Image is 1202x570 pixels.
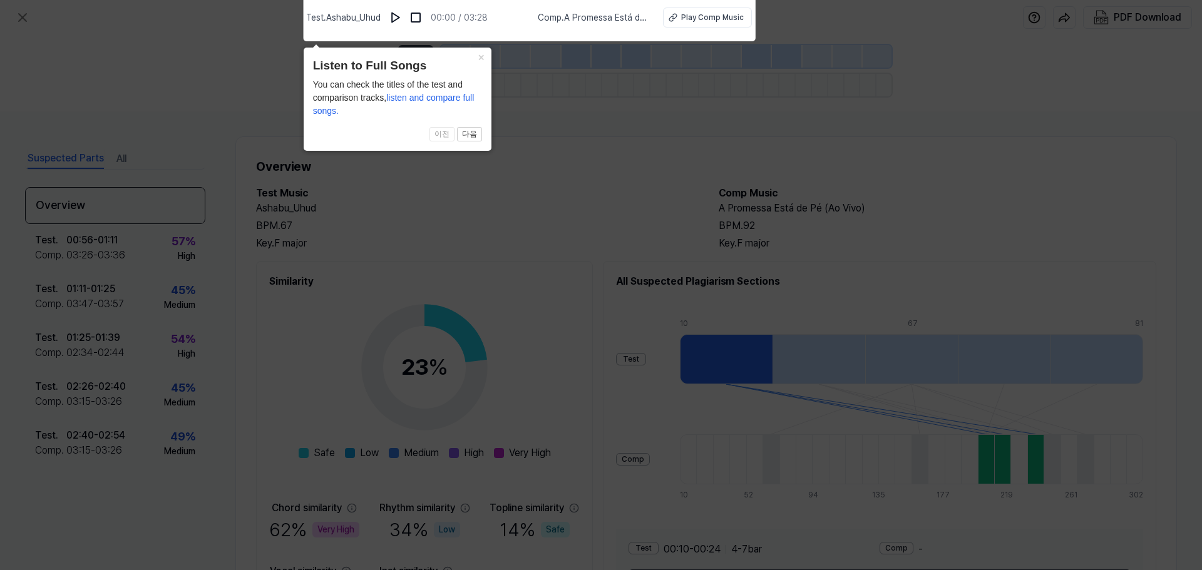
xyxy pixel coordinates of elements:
[313,57,482,75] header: Listen to Full Songs
[313,93,475,116] span: listen and compare full songs.
[538,11,648,24] span: Comp . A Promessa Está de Pé (Ao Vivo)
[663,8,752,28] button: Play Comp Music
[313,78,482,118] div: You can check the titles of the test and comparison tracks,
[431,11,488,24] div: 00:00 / 03:28
[389,11,402,24] img: play
[457,127,482,142] button: 다음
[306,11,381,24] span: Test . Ashabu_Uhud
[471,48,491,65] button: Close
[681,12,744,23] div: Play Comp Music
[409,11,422,24] img: stop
